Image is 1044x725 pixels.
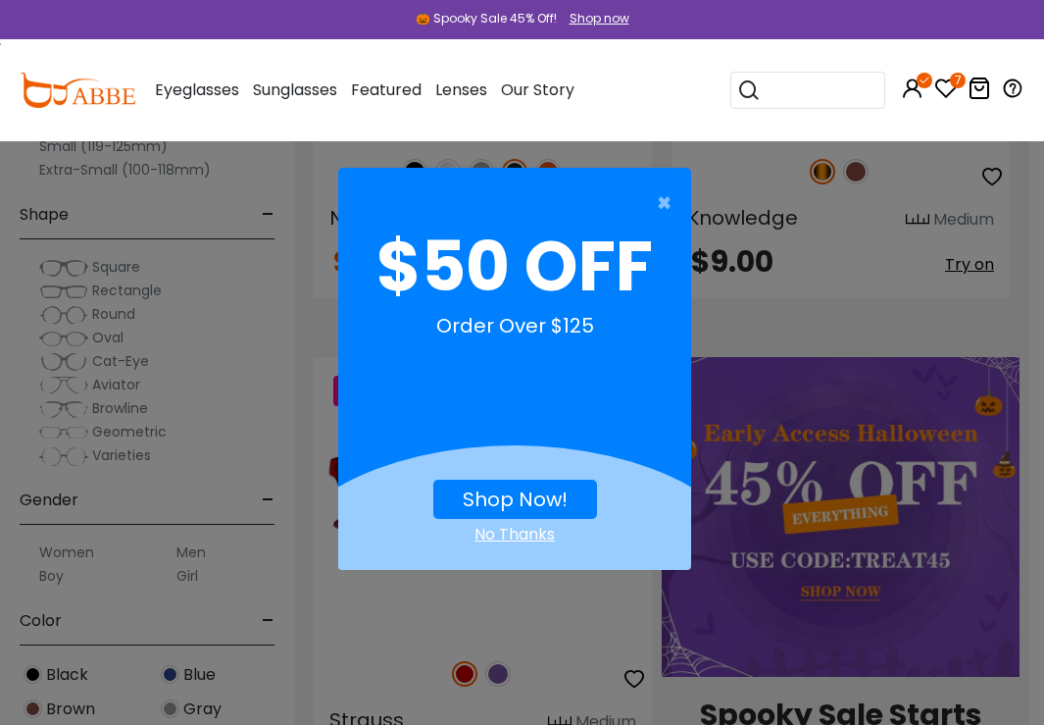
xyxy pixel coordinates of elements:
span: Featured [351,78,422,101]
div: $50 OFF [354,223,675,311]
div: 🎃 Spooky Sale 45% Off! [416,10,557,27]
div: Shop now [570,10,629,27]
a: Shop now [560,10,629,26]
span: Eyeglasses [155,78,239,101]
span: × [657,183,681,223]
button: Close [328,183,681,223]
a: Shop Now! [463,486,568,513]
a: 7 [934,80,958,103]
span: Sunglasses [253,78,337,101]
img: abbeglasses.com [20,73,135,108]
span: Lenses [435,78,487,101]
i: 7 [950,73,966,88]
button: Shop Now! [433,480,597,519]
div: Close [338,523,691,546]
span: Our Story [501,78,574,101]
div: Order Over $125 [354,311,675,360]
